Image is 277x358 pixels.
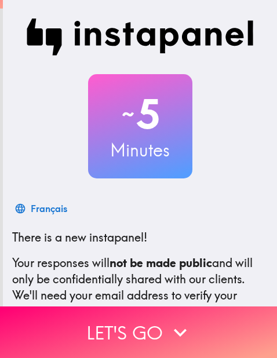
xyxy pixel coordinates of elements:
h2: 5 [88,90,192,138]
b: not be made public [110,255,212,270]
img: Instapanel [27,19,254,56]
div: Français [31,200,67,217]
button: Français [12,197,72,220]
span: ~ [120,97,136,131]
p: Your responses will and will only be confidentially shared with our clients. We'll need your emai... [12,255,268,336]
h3: Minutes [88,138,192,162]
span: There is a new instapanel! [12,230,147,244]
